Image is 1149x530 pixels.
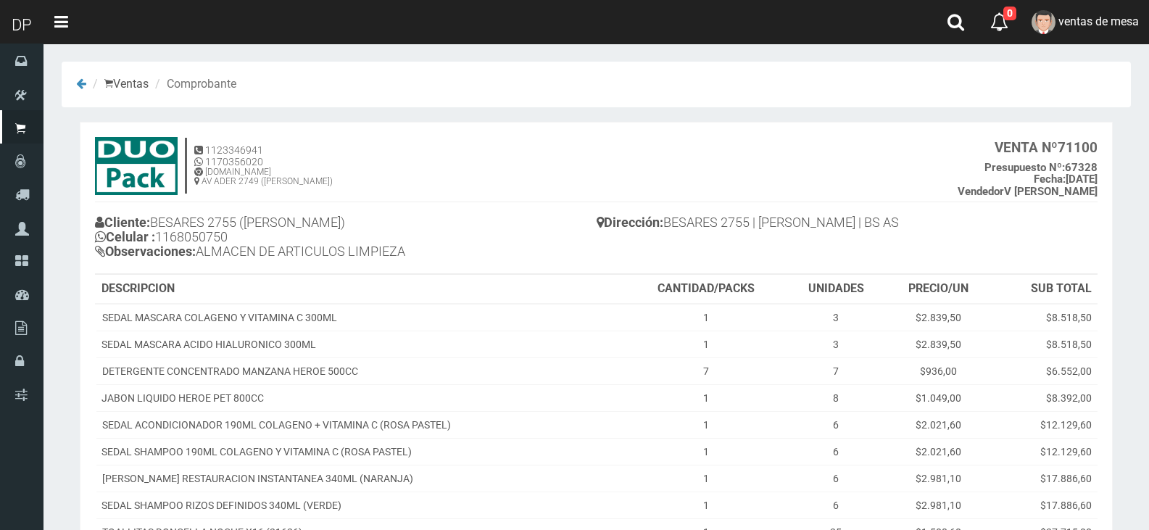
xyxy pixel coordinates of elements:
td: 1 [626,304,787,331]
td: $8.518,50 [991,331,1098,357]
td: 8 [787,384,886,411]
td: JABON LIQUIDO HEROE PET 800CC [96,384,626,411]
td: $2.981,10 [885,492,991,518]
td: $2.981,10 [885,465,991,492]
td: $936,00 [885,357,991,384]
td: $2.021,60 [885,411,991,438]
b: Celular : [95,229,155,244]
li: Comprobante [152,76,236,93]
td: $2.021,60 [885,438,991,465]
td: $1.049,00 [885,384,991,411]
img: User Image [1032,10,1055,34]
td: $8.392,00 [991,384,1098,411]
li: Ventas [89,76,149,93]
strong: Presupuesto Nº: [984,161,1065,174]
b: Dirección: [597,215,663,230]
b: 67328 [984,161,1098,174]
td: 7 [626,357,787,384]
td: DETERGENTE CONCENTRADO MANZANA HEROE 500CC [96,357,626,384]
span: 0 [1003,7,1016,20]
img: 15ec80cb8f772e35c0579ae6ae841c79.jpg [95,137,178,195]
td: SEDAL MASCARA ACIDO HIALURONICO 300ML [96,331,626,357]
th: DESCRIPCION [96,275,626,304]
b: Cliente: [95,215,150,230]
b: [DATE] [1034,173,1098,186]
td: 1 [626,331,787,357]
th: SUB TOTAL [991,275,1098,304]
td: 1 [626,492,787,518]
span: ventas de mesa [1058,15,1139,28]
td: $12.129,60 [991,438,1098,465]
td: 1 [626,438,787,465]
th: CANTIDAD/PACKS [626,275,787,304]
strong: VENTA Nº [995,139,1058,156]
td: $2.839,50 [885,331,991,357]
td: SEDAL SHAMPOO 190ML COLAGENO Y VITAMINA C (ROSA PASTEL) [96,438,626,465]
td: [PERSON_NAME] RESTAURACION INSTANTANEA 340ML (NARANJA) [96,465,626,492]
td: 6 [787,492,886,518]
td: 3 [787,331,886,357]
b: Observaciones: [95,244,196,259]
td: $12.129,60 [991,411,1098,438]
td: 6 [787,438,886,465]
h4: BESARES 2755 ([PERSON_NAME]) 1168050750 ALMACEN DE ARTICULOS LIMPIEZA [95,212,597,265]
h6: [DOMAIN_NAME] AV ADER 2749 ([PERSON_NAME]) [194,167,333,186]
td: $17.886,60 [991,465,1098,492]
td: SEDAL MASCARA COLAGENO Y VITAMINA C 300ML [96,304,626,331]
td: 7 [787,357,886,384]
h4: BESARES 2755 | [PERSON_NAME] | BS AS [597,212,1098,237]
td: SEDAL SHAMPOO RIZOS DEFINIDOS 340ML (VERDE) [96,492,626,518]
td: 1 [626,411,787,438]
b: V [PERSON_NAME] [958,185,1098,198]
td: 1 [626,384,787,411]
td: $6.552,00 [991,357,1098,384]
th: UNIDADES [787,275,886,304]
td: $2.839,50 [885,304,991,331]
td: 3 [787,304,886,331]
th: PRECIO/UN [885,275,991,304]
strong: Vendedor [958,185,1004,198]
td: $17.886,60 [991,492,1098,518]
td: $8.518,50 [991,304,1098,331]
strong: Fecha: [1034,173,1066,186]
td: SEDAL ACONDICIONADOR 190ML COLAGENO + VITAMINA C (ROSA PASTEL) [96,411,626,438]
h5: 1123346941 1170356020 [194,145,333,167]
td: 6 [787,465,886,492]
td: 1 [626,465,787,492]
b: 71100 [995,139,1098,156]
td: 6 [787,411,886,438]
